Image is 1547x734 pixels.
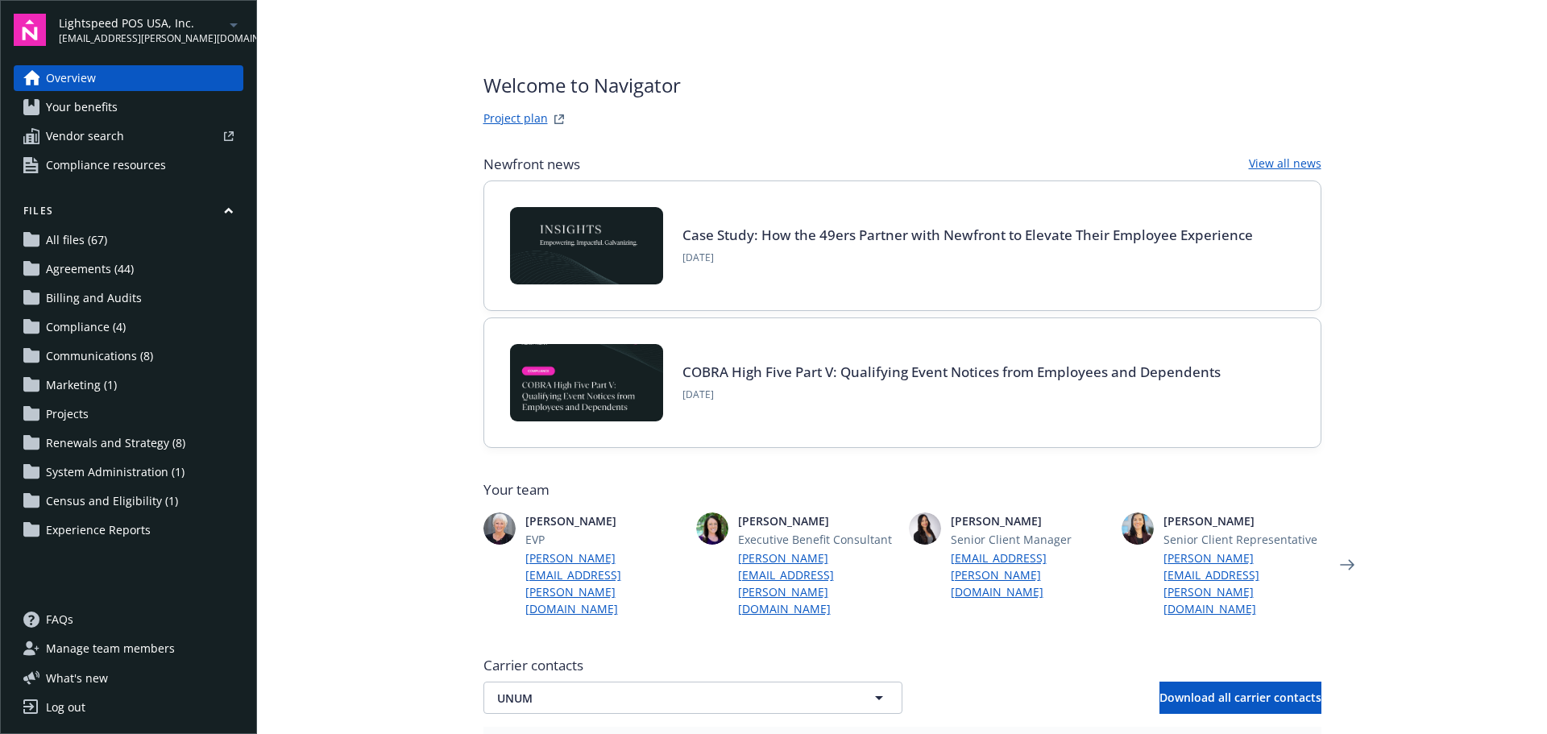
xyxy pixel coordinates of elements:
[14,285,243,311] a: Billing and Audits
[14,343,243,369] a: Communications (8)
[525,512,683,529] span: [PERSON_NAME]
[483,480,1321,500] span: Your team
[46,314,126,340] span: Compliance (4)
[46,695,85,720] div: Log out
[738,549,896,617] a: [PERSON_NAME][EMAIL_ADDRESS][PERSON_NAME][DOMAIN_NAME]
[46,459,185,485] span: System Administration (1)
[46,517,151,543] span: Experience Reports
[1163,531,1321,548] span: Senior Client Representative
[1249,155,1321,174] a: View all news
[1163,549,1321,617] a: [PERSON_NAME][EMAIL_ADDRESS][PERSON_NAME][DOMAIN_NAME]
[14,517,243,543] a: Experience Reports
[14,94,243,120] a: Your benefits
[951,549,1109,600] a: [EMAIL_ADDRESS][PERSON_NAME][DOMAIN_NAME]
[696,512,728,545] img: photo
[525,549,683,617] a: [PERSON_NAME][EMAIL_ADDRESS][PERSON_NAME][DOMAIN_NAME]
[14,459,243,485] a: System Administration (1)
[14,14,46,46] img: navigator-logo.svg
[59,15,224,31] span: Lightspeed POS USA, Inc.
[14,204,243,224] button: Files
[682,363,1221,381] a: COBRA High Five Part V: Qualifying Event Notices from Employees and Dependents
[525,531,683,548] span: EVP
[483,682,902,714] button: UNUM
[1159,690,1321,705] span: Download all carrier contacts
[46,227,107,253] span: All files (67)
[14,65,243,91] a: Overview
[483,110,548,129] a: Project plan
[682,251,1253,265] span: [DATE]
[14,636,243,661] a: Manage team members
[1159,682,1321,714] button: Download all carrier contacts
[14,401,243,427] a: Projects
[224,15,243,34] a: arrowDropDown
[46,343,153,369] span: Communications (8)
[909,512,941,545] img: photo
[14,123,243,149] a: Vendor search
[46,401,89,427] span: Projects
[46,152,166,178] span: Compliance resources
[951,531,1109,548] span: Senior Client Manager
[14,670,134,686] button: What's new
[14,152,243,178] a: Compliance resources
[682,226,1253,244] a: Case Study: How the 49ers Partner with Newfront to Elevate Their Employee Experience
[46,430,185,456] span: Renewals and Strategy (8)
[738,531,896,548] span: Executive Benefit Consultant
[510,344,663,421] img: BLOG-Card Image - Compliance - COBRA High Five Pt 5 - 09-11-25.jpg
[1334,552,1360,578] a: Next
[59,14,243,46] button: Lightspeed POS USA, Inc.[EMAIL_ADDRESS][PERSON_NAME][DOMAIN_NAME]arrowDropDown
[46,636,175,661] span: Manage team members
[483,155,580,174] span: Newfront news
[14,372,243,398] a: Marketing (1)
[46,94,118,120] span: Your benefits
[483,71,681,100] span: Welcome to Navigator
[46,285,142,311] span: Billing and Audits
[14,314,243,340] a: Compliance (4)
[14,256,243,282] a: Agreements (44)
[738,512,896,529] span: [PERSON_NAME]
[14,227,243,253] a: All files (67)
[682,388,1221,402] span: [DATE]
[14,430,243,456] a: Renewals and Strategy (8)
[14,488,243,514] a: Census and Eligibility (1)
[46,65,96,91] span: Overview
[1122,512,1154,545] img: photo
[497,690,832,707] span: UNUM
[46,607,73,632] span: FAQs
[483,512,516,545] img: photo
[14,607,243,632] a: FAQs
[510,207,663,284] img: Card Image - INSIGHTS copy.png
[46,123,124,149] span: Vendor search
[46,372,117,398] span: Marketing (1)
[483,656,1321,675] span: Carrier contacts
[46,488,178,514] span: Census and Eligibility (1)
[46,256,134,282] span: Agreements (44)
[59,31,224,46] span: [EMAIL_ADDRESS][PERSON_NAME][DOMAIN_NAME]
[951,512,1109,529] span: [PERSON_NAME]
[550,110,569,129] a: projectPlanWebsite
[46,670,108,686] span: What ' s new
[1163,512,1321,529] span: [PERSON_NAME]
